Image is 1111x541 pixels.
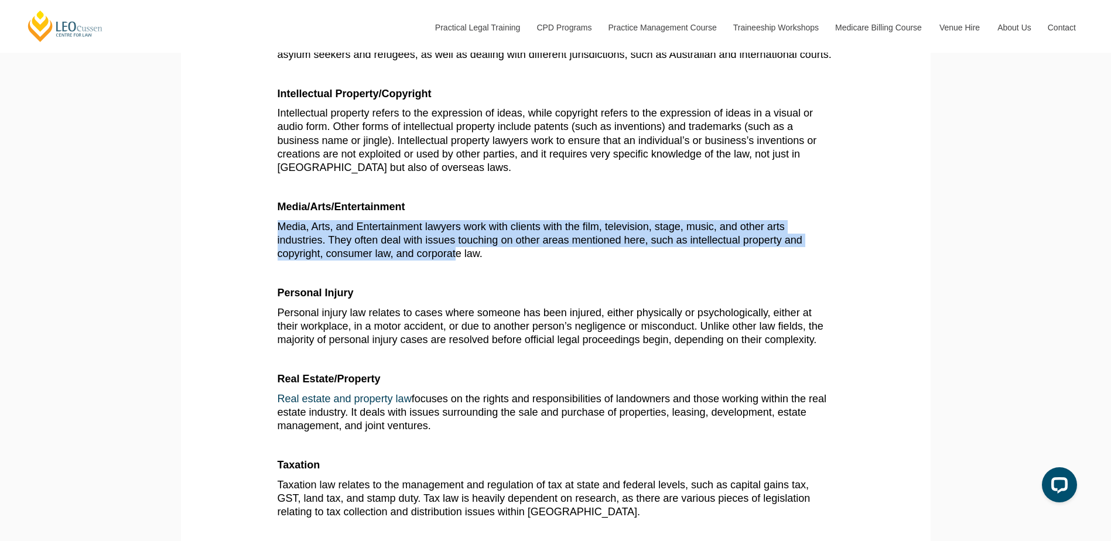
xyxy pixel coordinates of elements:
a: CPD Programs [528,2,599,53]
span: Intellectual property refers to the expression of ideas, while copyright refers to the expression... [278,107,817,174]
span: focuses on the rights and responsibilities of landowners and those working within the real estate... [278,393,827,432]
a: Practical Legal Training [426,2,528,53]
b: Media/Arts/Entertainment [278,201,405,213]
b: Personal Injury [278,287,354,299]
a: Contact [1039,2,1085,53]
span: Personal injury law relates to cases where someone has been injured, either physically or psychol... [278,307,823,346]
b: Real Estate/Property [278,373,381,385]
span: Taxation law relates to the management and regulation of tax at state and federal levels, such as... [278,479,811,518]
iframe: LiveChat chat widget [1033,463,1082,512]
b: Taxation [278,459,320,471]
span: Human rights lawyers work to protect the rights of individuals, ensuring they are not discriminat... [278,21,832,60]
span: Media, Arts, and Entertainment lawyers work with clients with the film, television, stage, music,... [278,221,802,260]
a: Real estate and property law [278,393,412,405]
a: About Us [989,2,1039,53]
b: Intellectual Property/Copyright [278,88,432,100]
a: Medicare Billing Course [826,2,931,53]
a: [PERSON_NAME] Centre for Law [26,9,104,43]
a: Practice Management Course [600,2,724,53]
a: Traineeship Workshops [724,2,826,53]
a: Venue Hire [931,2,989,53]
